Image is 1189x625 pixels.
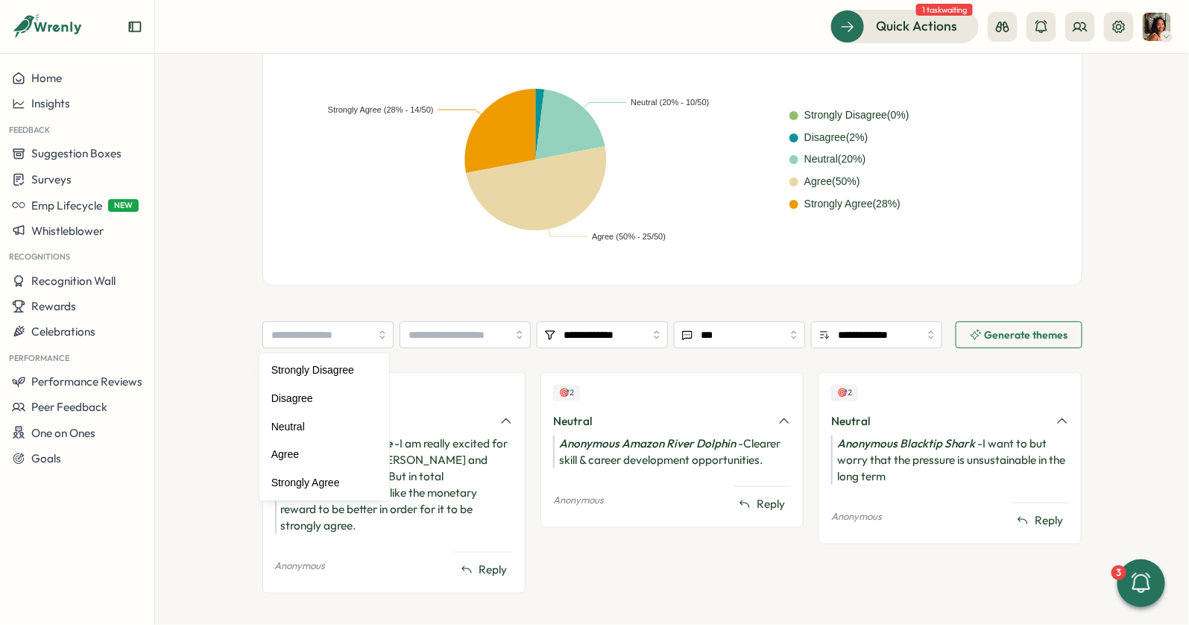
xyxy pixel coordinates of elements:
div: Strongly Agree ( 28 %) [804,196,901,213]
span: Goals [31,451,61,465]
text: Neutral (20% - 10/50) [631,98,709,107]
button: Reply [455,559,513,581]
span: Generate themes [985,330,1068,340]
div: Agree ( 50 %) [804,174,860,190]
div: Neutral ( 20 %) [804,151,866,168]
p: Anonymous [275,559,326,573]
img: Viveca Riley [1143,13,1171,41]
span: 1 task waiting [916,4,973,16]
span: Emp Lifecycle [31,198,102,213]
span: Insights [31,96,70,110]
button: Reply [733,493,791,515]
button: 3 [1117,559,1165,607]
div: Upvotes [553,385,580,401]
div: Neutral [831,413,1047,430]
i: Anonymous Amazon River Dolphin [559,436,736,450]
span: Celebrations [31,324,95,339]
div: Strongly Disagree ( 0 %) [804,107,909,124]
div: Strongly Agree [262,469,386,497]
p: Anonymous [831,510,882,524]
button: Generate themes [956,321,1082,348]
span: Suggestion Boxes [31,146,122,160]
button: Reply [1011,509,1069,532]
div: Disagree ( 2 %) [804,130,868,146]
span: One on Ones [31,426,95,440]
div: Disagree [262,385,386,413]
text: Agree (50% - 25/50) [592,232,666,241]
span: Reply [757,496,785,512]
span: Reply [1035,512,1063,529]
span: Quick Actions [876,16,957,36]
span: Home [31,71,62,85]
span: NEW [108,199,139,212]
span: Reply [479,562,507,578]
div: - I want to but worry that the pressure is unsustainable in the long term [831,436,1069,485]
div: Agree [262,441,386,469]
span: Whistleblower [31,224,104,238]
span: Surveys [31,172,72,186]
i: Anonymous Blacktip Shark [837,436,975,450]
button: Quick Actions [830,10,979,43]
span: Performance Reviews [31,374,142,389]
div: Neutral [262,413,386,442]
div: - Clearer skill & career development opportunities. [553,436,791,468]
div: Upvotes [831,385,858,401]
p: Anonymous [553,494,604,507]
div: Neutral [553,413,769,430]
div: Strongly Disagree [262,357,386,385]
span: Rewards [31,299,76,313]
div: - I am really excited for what is coming for [PERSON_NAME] and really enjoy my work. But in total... [275,436,513,534]
span: Recognition Wall [31,274,116,288]
text: Strongly Agree (28% - 14/50) [327,105,433,114]
button: Expand sidebar [127,19,142,34]
div: 3 [1111,565,1126,580]
span: Peer Feedback [31,400,107,414]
